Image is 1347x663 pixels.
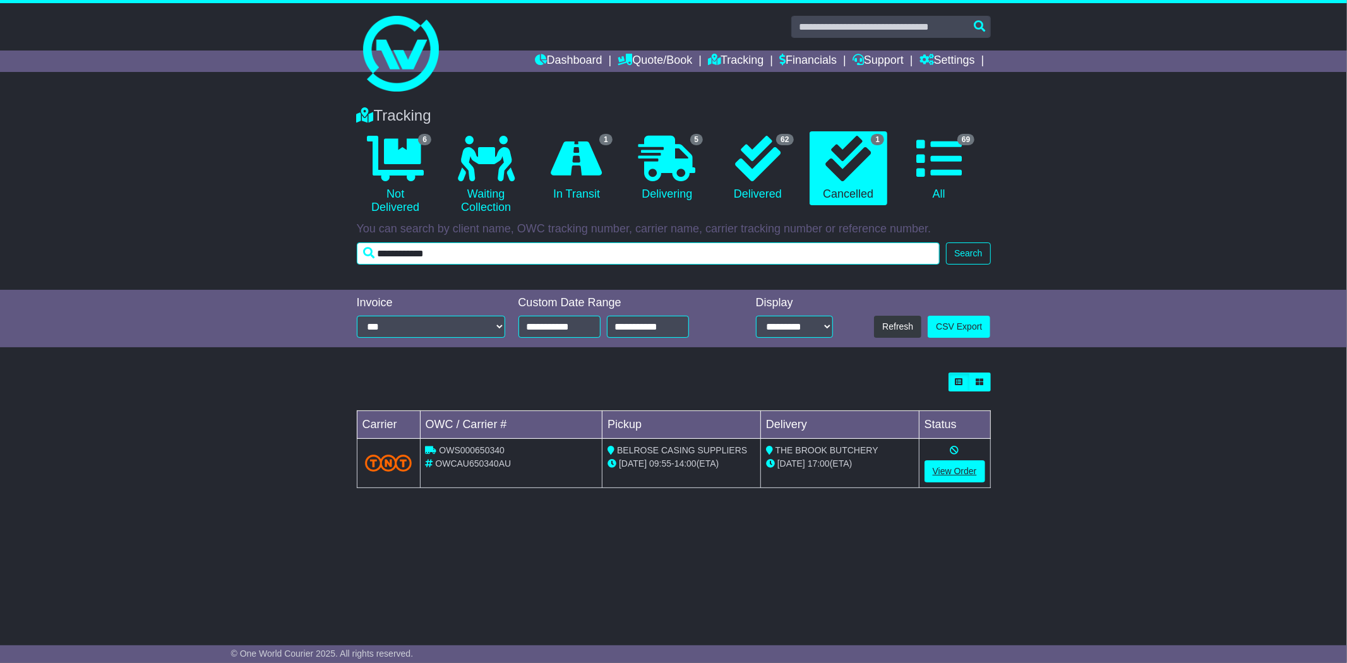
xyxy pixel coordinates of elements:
p: You can search by client name, OWC tracking number, carrier name, carrier tracking number or refe... [357,222,991,236]
div: Invoice [357,296,506,310]
a: Settings [919,51,975,72]
div: - (ETA) [608,457,755,470]
td: Delivery [760,411,919,439]
a: 6 Not Delivered [357,131,434,219]
div: Display [756,296,834,310]
span: OWS000650340 [439,445,505,455]
img: TNT_Domestic.png [365,455,412,472]
span: OWCAU650340AU [435,458,511,469]
a: Dashboard [535,51,602,72]
span: © One World Courier 2025. All rights reserved. [231,648,414,659]
span: 09:55 [649,458,671,469]
span: 1 [599,134,613,145]
a: 69 All [900,131,978,206]
span: 62 [776,134,793,145]
a: View Order [925,460,985,482]
span: THE BROOK BUTCHERY [775,445,878,455]
span: 1 [871,134,884,145]
a: 1 Cancelled [810,131,887,206]
a: 1 In Transit [537,131,615,206]
span: BELROSE CASING SUPPLIERS [617,445,747,455]
span: 14:00 [674,458,697,469]
td: OWC / Carrier # [420,411,602,439]
a: Financials [779,51,837,72]
td: Pickup [602,411,761,439]
a: Waiting Collection [447,131,525,219]
span: [DATE] [619,458,647,469]
td: Carrier [357,411,420,439]
a: CSV Export [928,316,990,338]
td: Status [919,411,990,439]
a: Quote/Book [618,51,692,72]
span: 69 [957,134,974,145]
div: Tracking [350,107,997,125]
a: Support [853,51,904,72]
a: 62 Delivered [719,131,796,206]
span: 5 [690,134,703,145]
span: [DATE] [777,458,805,469]
div: (ETA) [766,457,914,470]
a: 5 Delivering [628,131,706,206]
button: Search [946,242,990,265]
span: 17:00 [808,458,830,469]
span: 6 [418,134,431,145]
a: Tracking [708,51,763,72]
button: Refresh [874,316,921,338]
div: Custom Date Range [518,296,721,310]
